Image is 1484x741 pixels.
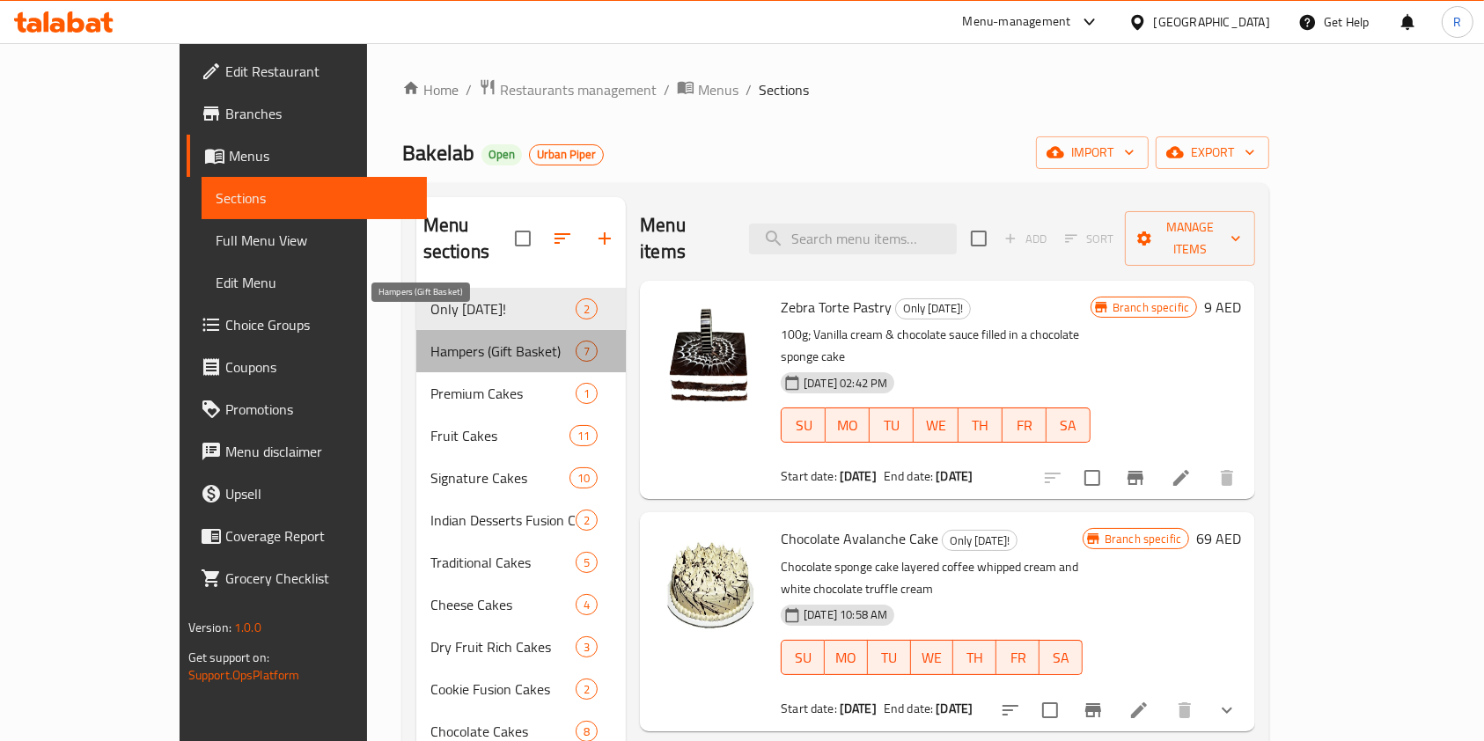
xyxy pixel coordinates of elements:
span: TU [875,645,904,671]
button: SA [1040,640,1083,675]
li: / [664,79,670,100]
li: / [466,79,472,100]
span: Version: [188,616,231,639]
span: Only [DATE]! [943,531,1017,551]
span: Get support on: [188,646,269,669]
b: [DATE] [840,697,877,720]
div: Fruit Cakes11 [416,415,626,457]
span: Coupons [225,356,414,378]
span: WE [921,413,951,438]
span: FR [1010,413,1040,438]
button: TU [870,407,914,443]
button: SU [781,407,826,443]
span: 2 [577,512,597,529]
input: search [749,224,957,254]
span: Select section [960,220,997,257]
span: Sections [216,187,414,209]
span: Urban Piper [530,147,603,162]
span: 3 [577,639,597,656]
div: items [576,594,598,615]
span: Select to update [1032,692,1069,729]
span: TH [960,645,989,671]
div: Indian Desserts Fusion Cakes2 [416,499,626,541]
button: TU [868,640,911,675]
span: Premium Cakes [430,383,576,404]
a: Choice Groups [187,304,428,346]
span: SA [1047,645,1076,671]
span: Edit Menu [216,272,414,293]
div: Only TODAY! [895,298,971,319]
button: Branch-specific-item [1072,689,1114,731]
span: [DATE] 10:58 AM [797,606,894,623]
button: sort-choices [989,689,1032,731]
div: items [576,552,598,573]
span: Branches [225,103,414,124]
span: FR [1003,645,1032,671]
h6: 69 AED [1196,526,1241,551]
span: End date: [884,465,933,488]
span: Chocolate Avalanche Cake [781,525,938,552]
span: Bakelab [402,133,474,172]
span: Choice Groups [225,314,414,335]
span: SU [789,413,819,438]
button: delete [1164,689,1206,731]
span: [DATE] 02:42 PM [797,375,894,392]
div: Dry Fruit Rich Cakes3 [416,626,626,668]
div: items [576,636,598,657]
div: Signature Cakes10 [416,457,626,499]
button: WE [914,407,958,443]
span: Coverage Report [225,525,414,547]
b: [DATE] [840,465,877,488]
b: [DATE] [936,465,973,488]
button: WE [911,640,954,675]
div: Hampers (Gift Basket)7 [416,330,626,372]
p: Chocolate sponge cake layered coffee whipped cream and white chocolate truffle cream [781,556,1083,600]
span: Branch specific [1098,531,1188,547]
button: SA [1047,407,1091,443]
span: R [1453,12,1461,32]
span: 11 [570,428,597,444]
span: 2 [577,301,597,318]
span: import [1050,142,1135,164]
span: Hampers (Gift Basket) [430,341,576,362]
h2: Menu items [640,212,728,265]
a: Edit Menu [202,261,428,304]
span: 10 [570,470,597,487]
div: Cookie Fusion Cakes2 [416,668,626,710]
span: Traditional Cakes [430,552,576,573]
span: WE [918,645,947,671]
a: Full Menu View [202,219,428,261]
span: export [1170,142,1255,164]
span: 4 [577,597,597,613]
span: TU [877,413,907,438]
div: Cookie Fusion Cakes [430,679,576,700]
div: Only [DATE]!2 [416,288,626,330]
svg: Show Choices [1216,700,1238,721]
span: Menus [229,145,414,166]
span: Upsell [225,483,414,504]
span: Only [DATE]! [896,298,970,319]
span: Fruit Cakes [430,425,569,446]
span: Start date: [781,697,837,720]
span: 1 [577,385,597,402]
a: Promotions [187,388,428,430]
span: Full Menu View [216,230,414,251]
span: TH [966,413,995,438]
span: 8 [577,723,597,740]
div: Cheese Cakes [430,594,576,615]
button: MO [825,640,868,675]
a: Edit Restaurant [187,50,428,92]
div: Open [481,144,522,165]
button: FR [996,640,1040,675]
span: MO [833,413,863,438]
a: Upsell [187,473,428,515]
span: End date: [884,697,933,720]
span: Open [481,147,522,162]
span: 2 [577,681,597,698]
span: Menu disclaimer [225,441,414,462]
p: 100g; Vanilla cream & chocolate sauce filled in a chocolate sponge cake [781,324,1091,368]
li: / [746,79,752,100]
